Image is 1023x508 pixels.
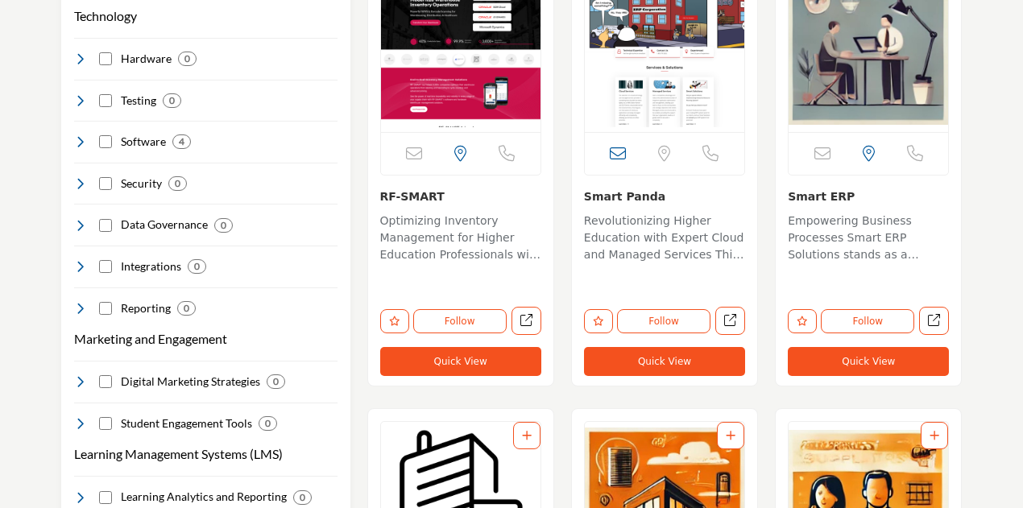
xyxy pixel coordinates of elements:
a: Open smart-erp in new tab [919,307,949,335]
input: Select Testing checkbox [99,94,112,107]
button: Like listing [584,309,613,333]
input: Select Student Engagement Tools checkbox [99,417,112,430]
div: 0 Results For Learning Analytics and Reporting [293,490,312,505]
button: Quick View [584,347,745,376]
a: Add To List [726,429,735,442]
b: 4 [179,136,184,147]
a: Optimizing Inventory Management for Higher Education Professionals with Cutting-Edge Solutions Sp... [380,209,541,266]
input: Select Data Governance checkbox [99,219,112,232]
b: 0 [300,492,305,503]
button: Follow [413,309,507,333]
button: Like listing [788,309,817,333]
div: 0 Results For Integrations [188,259,206,274]
a: Add To List [522,429,532,442]
button: Technology [74,6,137,26]
div: 0 Results For Digital Marketing Strategies [267,374,285,389]
a: Open rf-smart in new tab [511,307,541,335]
input: Select Security checkbox [99,177,112,190]
h4: Data Governance: Robust systems ensuring data accuracy, consistency, and security, upholding the ... [121,217,208,233]
div: 0 Results For Data Governance [214,218,233,233]
b: 0 [184,53,190,64]
div: 0 Results For Testing [163,93,181,108]
a: Empowering Business Processes Smart ERP Solutions stands as a beacon in the realm of enterprise b... [788,209,949,266]
h3: Smart Panda [584,188,745,204]
a: Open smart-panda in new tab [715,307,745,335]
b: 0 [221,220,226,231]
div: 0 Results For Security [168,176,187,191]
div: 0 Results For Student Engagement Tools [259,416,277,431]
h4: Digital Marketing Strategies: Forward-thinking strategies tailored to promote institutional visib... [121,374,260,390]
b: 0 [273,376,279,387]
a: Add To List [930,429,939,442]
input: Select Digital Marketing Strategies checkbox [99,375,112,388]
p: Optimizing Inventory Management for Higher Education Professionals with Cutting-Edge Solutions Sp... [380,213,541,266]
input: Select Reporting checkbox [99,302,112,315]
a: RF-SMART [380,190,445,203]
h4: Testing: Testing [121,93,156,109]
b: 0 [265,418,271,429]
input: Select Software checkbox [99,135,112,148]
h4: Student Engagement Tools: Innovative tools designed to foster a deep connection between students ... [121,415,252,432]
button: Marketing and Engagement [74,329,227,349]
p: Revolutionizing Higher Education with Expert Cloud and Managed Services This company is a leader ... [584,213,745,266]
h4: Integrations: Seamless and efficient system integrations tailored for the educational domain, ens... [121,258,181,275]
button: Follow [821,309,914,333]
h4: Security: Cutting-edge solutions ensuring the utmost protection of institutional data, preserving... [121,176,162,192]
a: Smart Panda [584,190,665,203]
button: Follow [617,309,710,333]
button: Like listing [380,309,409,333]
button: Learning Management Systems (LMS) [74,444,283,464]
input: Select Hardware checkbox [99,52,112,65]
h4: Software: Software solutions [121,134,166,150]
div: 0 Results For Reporting [177,301,196,316]
b: 0 [169,95,175,106]
a: Smart ERP [788,190,855,203]
input: Select Integrations checkbox [99,260,112,273]
h4: Reporting: Dynamic tools that convert raw data into actionable insights, tailored to aid decision... [121,300,171,316]
h4: Hardware: Hardware Solutions [121,51,172,67]
div: 4 Results For Software [172,134,191,149]
a: Revolutionizing Higher Education with Expert Cloud and Managed Services This company is a leader ... [584,209,745,266]
h3: Smart ERP [788,188,949,204]
input: Select Learning Analytics and Reporting checkbox [99,491,112,504]
b: 0 [175,178,180,189]
p: Empowering Business Processes Smart ERP Solutions stands as a beacon in the realm of enterprise b... [788,213,949,266]
button: Quick View [380,347,541,376]
h3: RF-SMART [380,188,541,204]
button: Quick View [788,347,949,376]
h4: Learning Analytics and Reporting: In-depth insights into student performance and learning outcome... [121,489,287,505]
b: 0 [184,303,189,314]
b: 0 [194,261,200,272]
div: 0 Results For Hardware [178,52,197,66]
